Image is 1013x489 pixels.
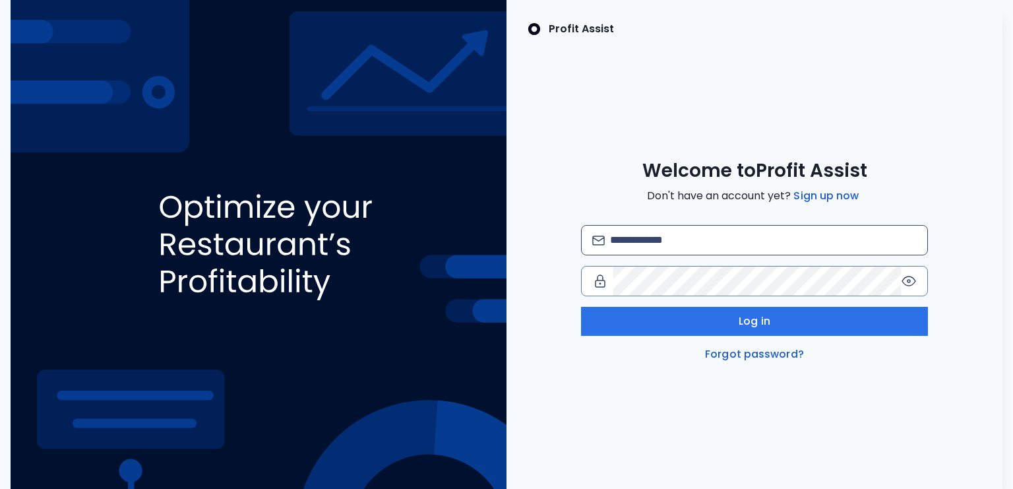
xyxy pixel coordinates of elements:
img: email [592,236,605,245]
span: Log in [739,313,770,329]
img: SpotOn Logo [528,21,541,37]
p: Profit Assist [549,21,614,37]
a: Forgot password? [702,346,807,362]
span: Don't have an account yet? [647,188,861,204]
span: Welcome to Profit Assist [642,159,867,183]
a: Sign up now [791,188,861,204]
button: Log in [581,307,929,336]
